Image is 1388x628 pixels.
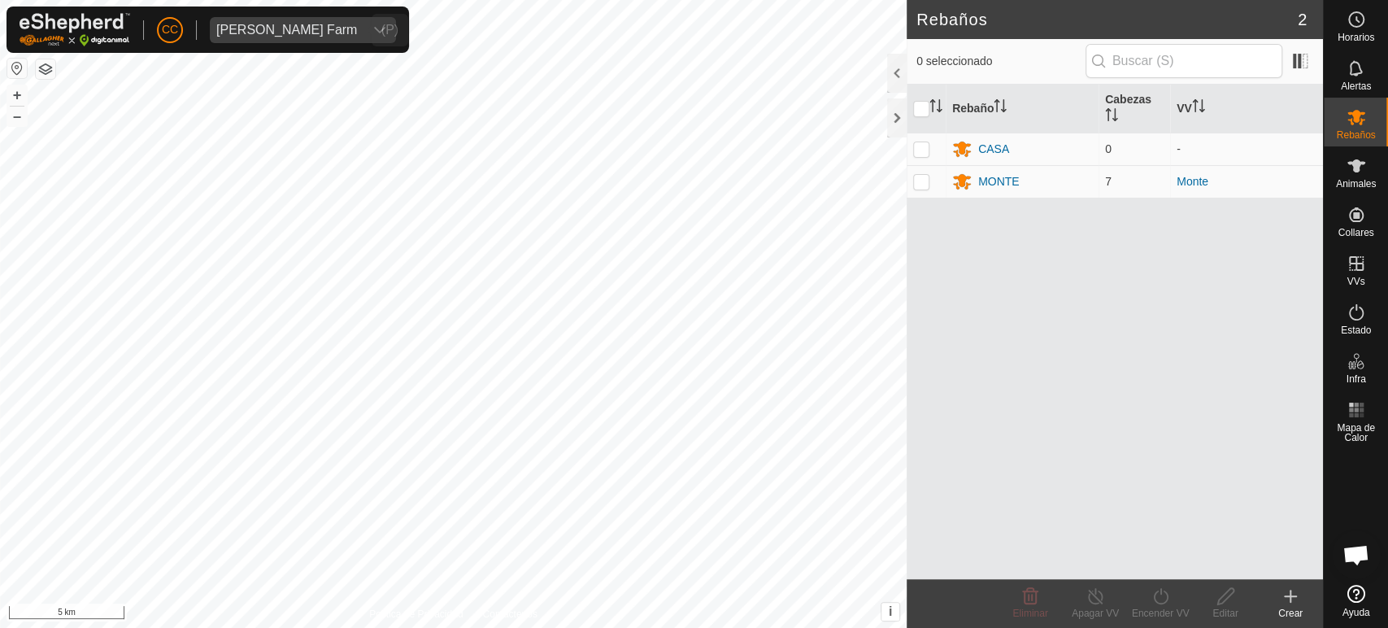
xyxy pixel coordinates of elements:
th: VV [1170,85,1323,133]
span: Eliminar [1012,608,1047,619]
span: Alertas [1341,81,1371,91]
div: [PERSON_NAME] Farm [216,24,357,37]
span: Infra [1346,374,1365,384]
span: 0 [1105,142,1112,155]
span: 7 [1105,175,1112,188]
div: CASA [978,141,1009,158]
p-sorticon: Activar para ordenar [994,102,1007,115]
p-sorticon: Activar para ordenar [929,102,942,115]
span: VVs [1347,277,1364,286]
div: Chat abierto [1332,530,1381,579]
div: MONTE [978,173,1020,190]
a: Monte [1177,175,1208,188]
div: Apagar VV [1063,606,1128,621]
span: Ayuda [1342,608,1370,617]
div: Crear [1258,606,1323,621]
button: Restablecer Mapa [7,59,27,78]
p-sorticon: Activar para ordenar [1105,111,1118,124]
span: Estado [1341,325,1371,335]
th: Cabezas [1099,85,1170,133]
div: dropdown trigger [363,17,396,43]
h2: Rebaños [916,10,1298,29]
a: Ayuda [1324,578,1388,624]
button: – [7,107,27,126]
span: CC [162,21,178,38]
span: 2 [1298,7,1307,32]
span: Alarcia Monja Farm [210,17,363,43]
span: 0 seleccionado [916,53,1086,70]
button: Capas del Mapa [36,59,55,79]
span: i [889,604,892,618]
input: Buscar (S) [1086,44,1282,78]
span: Horarios [1338,33,1374,42]
span: Rebaños [1336,130,1375,140]
a: Política de Privacidad [369,607,463,621]
img: Logo Gallagher [20,13,130,46]
p-sorticon: Activar para ordenar [1192,102,1205,115]
button: i [881,603,899,621]
td: - [1170,133,1323,165]
a: Contáctenos [482,607,537,621]
span: Animales [1336,179,1376,189]
th: Rebaño [946,85,1099,133]
span: Collares [1338,228,1373,238]
span: Mapa de Calor [1328,423,1384,443]
div: Encender VV [1128,606,1193,621]
div: Editar [1193,606,1258,621]
button: + [7,85,27,105]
